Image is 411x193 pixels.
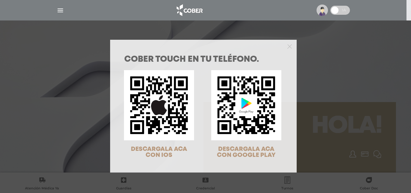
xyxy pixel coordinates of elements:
button: Close [287,43,292,49]
img: qr-code [211,70,281,140]
span: DESCARGALA ACA CON IOS [131,146,187,158]
span: DESCARGALA ACA CON GOOGLE PLAY [217,146,276,158]
img: qr-code [124,70,194,140]
h1: COBER TOUCH en tu teléfono. [124,55,283,64]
